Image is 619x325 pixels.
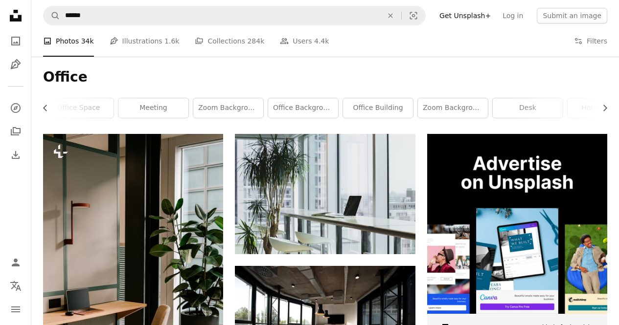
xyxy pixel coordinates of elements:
button: Filters [574,25,607,57]
a: meeting [118,98,188,118]
button: scroll list to the left [43,98,54,118]
button: Language [6,276,25,296]
a: zoom background office [418,98,488,118]
a: a chair sitting next to a plant in a room [43,264,223,273]
a: turned off laptop computer on top of brown wooden table [235,189,415,198]
a: Log in [497,8,529,23]
a: office background [268,98,338,118]
a: Explore [6,98,25,118]
a: Illustrations 1.6k [110,25,180,57]
button: Clear [380,6,401,25]
a: Log in / Sign up [6,253,25,272]
h1: Office [43,68,607,86]
span: 4.4k [314,36,329,46]
button: scroll list to the right [596,98,607,118]
a: office space [44,98,114,118]
a: Users 4.4k [280,25,329,57]
button: Menu [6,300,25,319]
a: Illustrations [6,55,25,74]
a: desk [493,98,563,118]
button: Submit an image [537,8,607,23]
a: Photos [6,31,25,51]
a: Download History [6,145,25,165]
a: Collections 284k [195,25,264,57]
a: office building [343,98,413,118]
a: Collections [6,122,25,141]
button: Visual search [402,6,425,25]
img: turned off laptop computer on top of brown wooden table [235,134,415,254]
form: Find visuals sitewide [43,6,426,25]
img: file-1635990755334-4bfd90f37242image [427,134,607,314]
button: Search Unsplash [44,6,60,25]
a: Get Unsplash+ [434,8,497,23]
span: 284k [247,36,264,46]
span: 1.6k [164,36,179,46]
a: zoom background [193,98,263,118]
